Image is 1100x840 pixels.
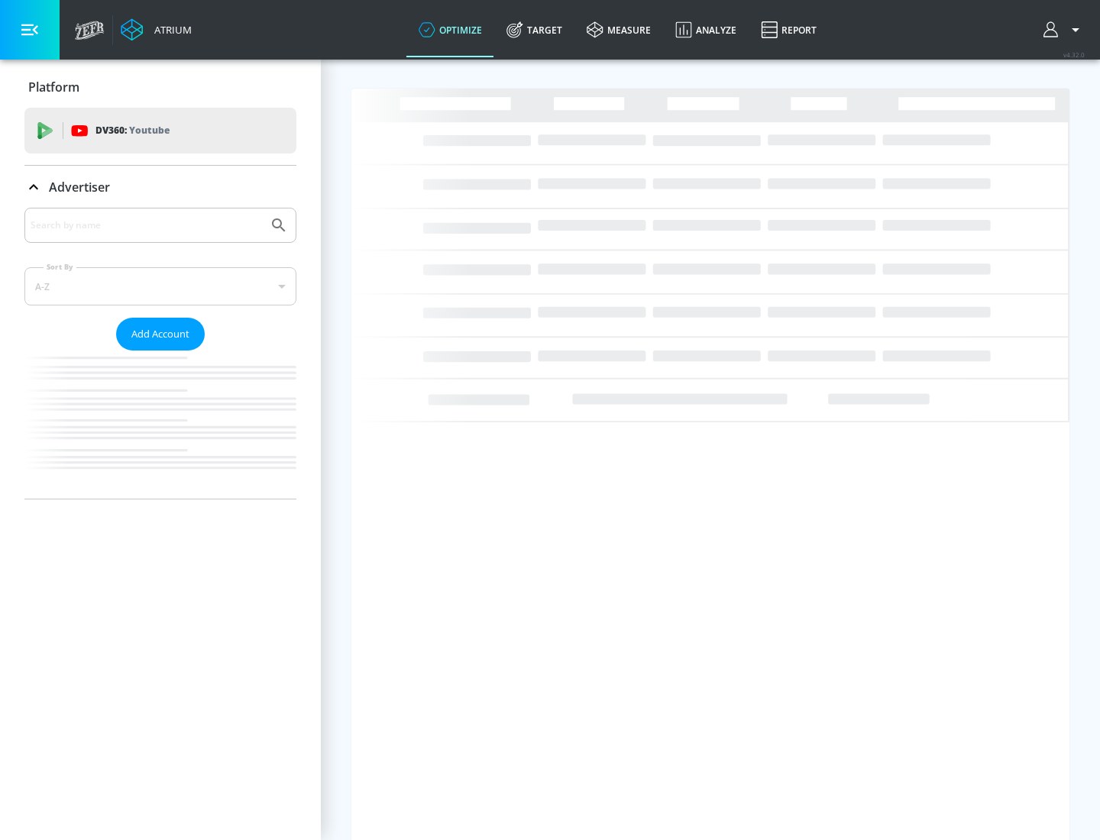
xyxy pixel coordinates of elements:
div: Advertiser [24,166,296,208]
p: Youtube [129,122,170,138]
div: Platform [24,66,296,108]
div: Atrium [148,23,192,37]
p: Platform [28,79,79,95]
div: Advertiser [24,208,296,499]
a: Target [494,2,574,57]
a: Analyze [663,2,749,57]
a: optimize [406,2,494,57]
p: Advertiser [49,179,110,195]
span: v 4.32.0 [1063,50,1085,59]
div: A-Z [24,267,296,305]
input: Search by name [31,215,262,235]
button: Add Account [116,318,205,351]
span: Add Account [131,325,189,343]
div: DV360: Youtube [24,108,296,153]
p: DV360: [95,122,170,139]
nav: list of Advertiser [24,351,296,499]
a: Report [749,2,829,57]
a: Atrium [121,18,192,41]
label: Sort By [44,262,76,272]
a: measure [574,2,663,57]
